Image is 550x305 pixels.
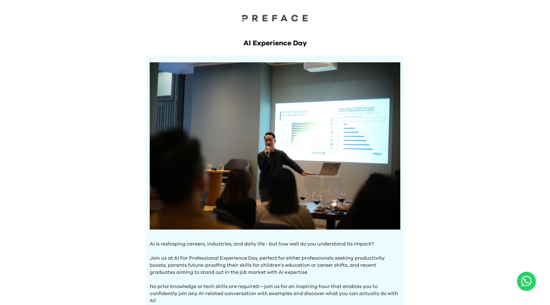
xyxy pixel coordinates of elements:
[146,38,404,48] h1: AI Experience Day
[150,241,400,248] p: AI is reshaping careers, industries, and daily life - but how well do you understand its impact?
[517,272,536,291] a: Chat with us on WhatsApp
[150,62,400,230] img: Hero Image
[150,276,400,304] p: No prior knowledge or tech skills are required—join us for an inspiring hour that enables you to ...
[517,272,536,291] button: Open WhatsApp chat
[240,14,310,24] a: Preface Logo
[240,14,310,22] img: Preface Logo
[150,248,400,276] p: Join us at AI For Professional Experience Day, perfect for either professionals seeking productiv...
